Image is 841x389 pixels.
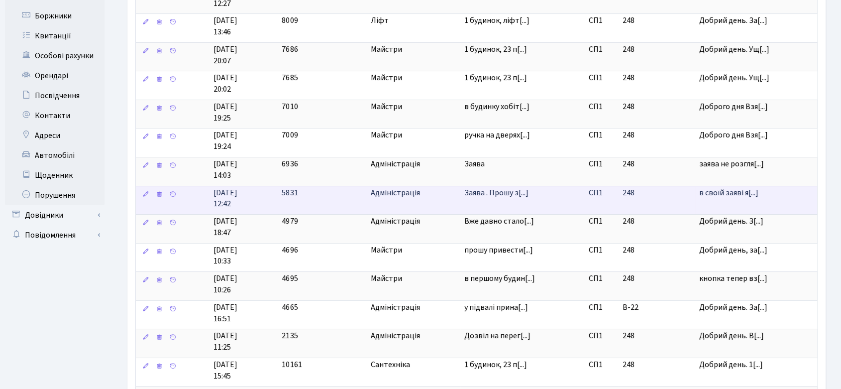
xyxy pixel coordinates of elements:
[282,15,298,26] span: 8009
[623,101,634,112] span: 248
[623,216,634,227] span: 248
[589,158,615,170] span: СП1
[589,130,615,141] span: СП1
[464,44,527,55] span: 1 будинок, 23 п[...]
[699,158,763,169] span: заява не розгля[...]
[589,245,615,256] span: СП1
[371,273,456,284] span: Майстри
[623,130,634,140] span: 248
[589,44,615,55] span: СП1
[213,101,274,124] span: [DATE] 19:25
[699,302,767,313] span: Добрий день. За[...]
[699,273,767,284] span: кнопка тепер вз[...]
[282,359,302,370] span: 10161
[5,126,105,145] a: Адреси
[464,130,530,140] span: ручка на дверях[...]
[699,359,762,370] span: Добрий день. 1[...]
[5,185,105,205] a: Порушення
[213,330,274,353] span: [DATE] 11:25
[371,245,456,256] span: Майстри
[589,101,615,113] span: СП1
[213,72,274,95] span: [DATE] 20:02
[589,72,615,84] span: СП1
[213,158,274,181] span: [DATE] 14:03
[371,359,456,371] span: Сантехніка
[464,359,527,370] span: 1 будинок, 23 п[...]
[282,187,298,198] span: 5831
[5,205,105,225] a: Довідники
[623,245,634,256] span: 248
[699,130,767,140] span: Доброго дня Взя[...]
[371,44,456,55] span: Майстри
[282,158,298,169] span: 6936
[589,330,615,342] span: СП1
[282,44,298,55] span: 7686
[5,66,105,86] a: Орендарі
[699,72,769,83] span: Добрий день. Ущ[...]
[464,216,534,227] span: Вже давно стало[...]
[213,359,274,382] span: [DATE] 15:45
[464,72,527,83] span: 1 будинок, 23 п[...]
[5,86,105,106] a: Посвідчення
[464,187,528,198] span: Заява . Прошу з[...]
[371,101,456,113] span: Майстри
[282,302,298,313] span: 4665
[464,302,528,313] span: у підвалі прина[...]
[464,101,529,112] span: в будинку хобіт[...]
[699,187,758,198] span: в своїй заяві я[...]
[371,72,456,84] span: Майстри
[282,273,298,284] span: 4695
[213,44,274,67] span: [DATE] 20:07
[699,245,767,256] span: Добрий день, за[...]
[371,330,456,342] span: Адміністрація
[5,46,105,66] a: Особові рахунки
[589,216,615,227] span: СП1
[699,15,767,26] span: Добрий день. За[...]
[371,216,456,227] span: Адміністрація
[589,302,615,313] span: СП1
[213,302,274,325] span: [DATE] 16:51
[589,359,615,371] span: СП1
[282,130,298,140] span: 7009
[464,158,581,170] span: Заява
[371,187,456,199] span: Адміністрація
[213,187,274,210] span: [DATE] 12:42
[282,101,298,112] span: 7010
[623,44,634,55] span: 248
[623,158,634,169] span: 248
[623,72,634,83] span: 248
[464,245,533,256] span: прошу привести[...]
[623,273,634,284] span: 248
[5,225,105,245] a: Повідомлення
[699,330,763,341] span: Добрий день. В[...]
[623,15,634,26] span: 248
[213,216,274,239] span: [DATE] 18:47
[589,187,615,199] span: СП1
[464,330,530,341] span: Дозвіл на перег[...]
[589,15,615,26] span: СП1
[623,359,634,370] span: 248
[282,245,298,256] span: 4696
[371,15,456,26] span: Ліфт
[213,245,274,267] span: [DATE] 10:33
[589,273,615,284] span: СП1
[282,330,298,341] span: 2135
[623,187,634,198] span: 248
[5,145,105,165] a: Автомобілі
[623,302,638,313] span: В-22
[371,158,456,170] span: Адміністрація
[464,15,529,26] span: 1 будинок, ліфт[...]
[371,302,456,313] span: Адміністрація
[699,44,769,55] span: Добрий день. Ущ[...]
[699,101,767,112] span: Доброго дня Взя[...]
[5,6,105,26] a: Боржники
[371,130,456,141] span: Майстри
[699,216,763,227] span: Добрий день. З[...]
[213,273,274,296] span: [DATE] 10:26
[282,72,298,83] span: 7685
[464,273,535,284] span: в першому будин[...]
[623,330,634,341] span: 248
[213,15,274,38] span: [DATE] 13:46
[282,216,298,227] span: 4979
[5,165,105,185] a: Щоденник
